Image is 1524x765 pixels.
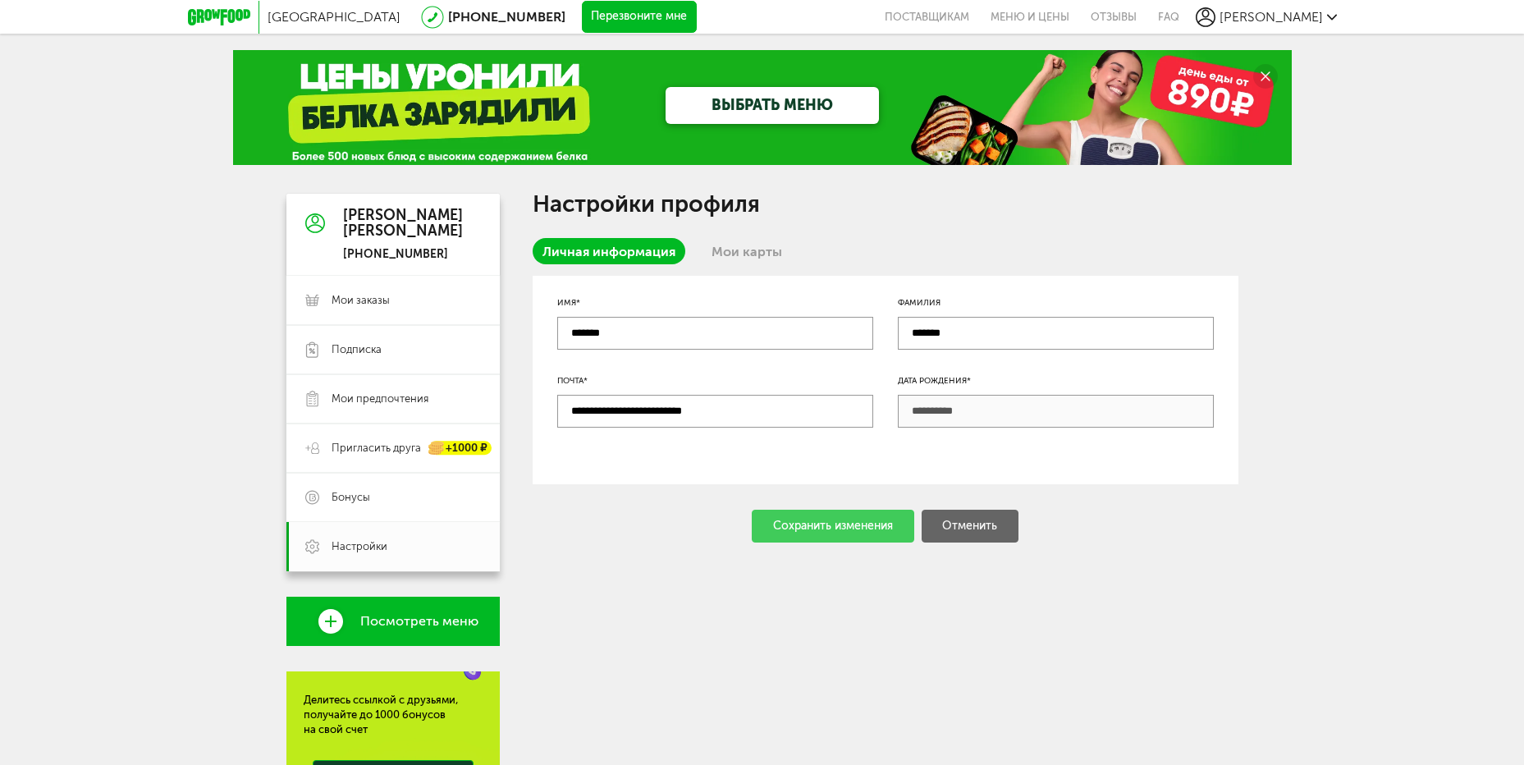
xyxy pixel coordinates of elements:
[702,238,792,264] a: Мои карты
[533,194,1238,215] h1: Настройки профиля
[343,247,463,262] div: [PHONE_NUMBER]
[286,424,500,473] a: Пригласить друга +1000 ₽
[286,276,500,325] a: Мои заказы
[332,539,387,554] span: Настройки
[286,325,500,374] a: Подписка
[343,208,463,240] div: [PERSON_NAME] [PERSON_NAME]
[332,293,390,308] span: Мои заказы
[533,238,685,264] a: Личная информация
[268,9,400,25] span: [GEOGRAPHIC_DATA]
[557,374,873,387] div: Почта*
[286,473,500,522] a: Бонусы
[332,392,428,406] span: Мои предпочтения
[582,1,697,34] button: Перезвоните мне
[286,597,500,646] a: Посмотреть меню
[429,442,492,456] div: +1000 ₽
[332,490,370,505] span: Бонусы
[448,9,565,25] a: [PHONE_NUMBER]
[332,342,382,357] span: Подписка
[360,614,478,629] span: Посмотреть меню
[898,296,1214,309] div: Фамилия
[898,374,1214,387] div: Дата рождения*
[332,441,421,456] span: Пригласить друга
[286,522,500,571] a: Настройки
[1220,9,1323,25] span: [PERSON_NAME]
[286,374,500,424] a: Мои предпочтения
[666,87,879,124] a: ВЫБРАТЬ МЕНЮ
[304,693,483,737] div: Делитесь ссылкой с друзьями, получайте до 1000 бонусов на свой счет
